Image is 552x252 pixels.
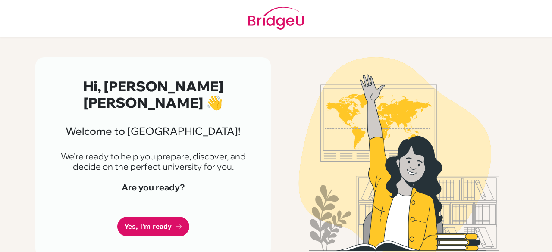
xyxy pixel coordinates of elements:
[56,151,250,172] p: We're ready to help you prepare, discover, and decide on the perfect university for you.
[56,78,250,111] h2: Hi, [PERSON_NAME] [PERSON_NAME] 👋
[56,182,250,193] h4: Are you ready?
[117,217,189,237] a: Yes, I'm ready
[56,125,250,137] h3: Welcome to [GEOGRAPHIC_DATA]!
